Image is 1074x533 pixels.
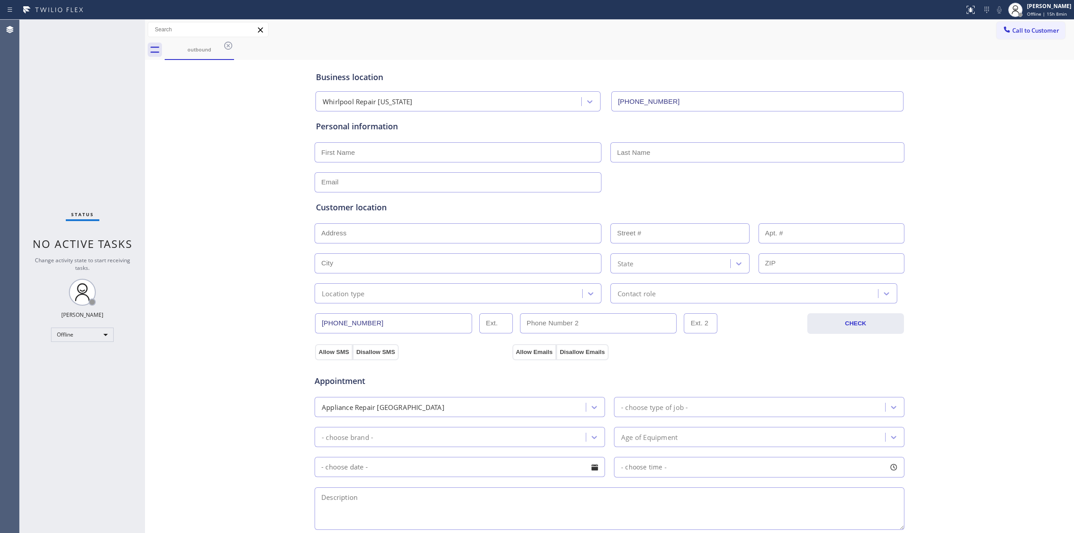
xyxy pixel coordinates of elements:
[997,22,1065,39] button: Call to Customer
[316,201,903,213] div: Customer location
[556,344,609,360] button: Disallow Emails
[610,142,904,162] input: Last Name
[322,432,373,442] div: - choose brand -
[33,236,132,251] span: No active tasks
[315,375,510,387] span: Appointment
[759,223,905,243] input: Apt. #
[807,313,904,334] button: CHECK
[759,253,905,273] input: ZIP
[316,120,903,132] div: Personal information
[148,22,268,37] input: Search
[520,313,677,333] input: Phone Number 2
[621,402,688,412] div: - choose type of job -
[618,258,633,269] div: State
[35,256,130,272] span: Change activity state to start receiving tasks.
[1012,26,1059,34] span: Call to Customer
[61,311,103,319] div: [PERSON_NAME]
[316,71,903,83] div: Business location
[512,344,556,360] button: Allow Emails
[315,457,605,477] input: - choose date -
[315,313,472,333] input: Phone Number
[315,142,601,162] input: First Name
[51,328,114,342] div: Offline
[611,91,904,111] input: Phone Number
[621,432,678,442] div: Age of Equipment
[322,288,365,298] div: Location type
[479,313,513,333] input: Ext.
[618,288,656,298] div: Contact role
[610,223,750,243] input: Street #
[1027,11,1067,17] span: Offline | 15h 8min
[621,463,667,471] span: - choose time -
[166,46,233,53] div: outbound
[353,344,399,360] button: Disallow SMS
[315,172,601,192] input: Email
[315,253,601,273] input: City
[315,223,601,243] input: Address
[993,4,1006,16] button: Mute
[315,344,353,360] button: Allow SMS
[1027,2,1071,10] div: [PERSON_NAME]
[71,211,94,217] span: Status
[322,402,444,412] div: Appliance Repair [GEOGRAPHIC_DATA]
[684,313,717,333] input: Ext. 2
[323,97,412,107] div: Whirlpool Repair [US_STATE]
